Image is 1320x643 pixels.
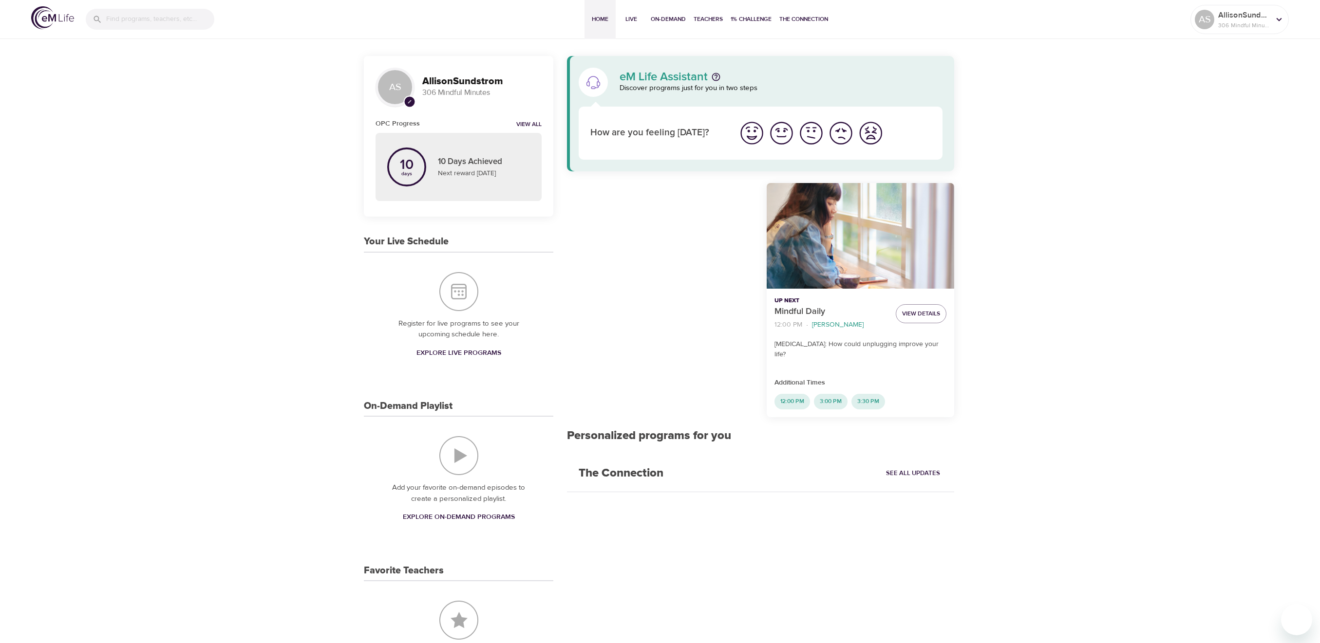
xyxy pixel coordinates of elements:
[1195,10,1214,29] div: AS
[774,318,888,331] nav: breadcrumb
[567,429,954,443] h2: Personalized programs for you
[774,397,810,405] span: 12:00 PM
[439,601,478,640] img: Favorite Teachers
[774,394,810,409] div: 12:00 PM
[31,6,74,29] img: logo
[399,508,519,526] a: Explore On-Demand Programs
[774,320,802,330] p: 12:00 PM
[796,118,826,148] button: I'm feeling ok
[106,9,214,30] input: Find programs, teachers, etc...
[738,120,765,147] img: great
[403,511,515,523] span: Explore On-Demand Programs
[798,120,825,147] img: ok
[438,156,530,168] p: 10 Days Achieved
[902,309,940,319] span: View Details
[364,565,444,576] h3: Favorite Teachers
[383,318,534,340] p: Register for live programs to see your upcoming schedule here.
[774,339,946,360] p: [MEDICAL_DATA]: How could unplugging improve your life?
[806,318,808,331] li: ·
[620,83,943,94] p: Discover programs just for you in two steps
[376,118,420,129] h6: OPC Progress
[400,172,414,176] p: days
[896,304,946,323] button: View Details
[886,468,940,479] span: See All Updates
[620,14,643,24] span: Live
[1218,21,1270,30] p: 306 Mindful Minutes
[590,126,725,140] p: How are you feeling [DATE]?
[1218,9,1270,21] p: AllisonSundstrom
[364,401,453,412] h3: On-Demand Playlist
[439,272,478,311] img: Your Live Schedule
[737,118,767,148] button: I'm feeling great
[851,394,885,409] div: 3:30 PM
[438,168,530,179] p: Next reward [DATE]
[516,121,542,129] a: View all notifications
[383,482,534,504] p: Add your favorite on-demand episodes to create a personalized playlist.
[585,74,601,90] img: eM Life Assistant
[413,344,505,362] a: Explore Live Programs
[856,118,886,148] button: I'm feeling worst
[376,68,415,107] div: AS
[779,14,828,24] span: The Connection
[588,14,612,24] span: Home
[814,397,848,405] span: 3:00 PM
[774,378,946,388] p: Additional Times
[768,120,795,147] img: good
[814,394,848,409] div: 3:00 PM
[767,183,954,289] button: Mindful Daily
[364,236,449,247] h3: Your Live Schedule
[826,118,856,148] button: I'm feeling bad
[620,71,708,83] p: eM Life Assistant
[1281,604,1312,635] iframe: Button to launch messaging window
[774,296,888,305] p: Up Next
[812,320,864,330] p: [PERSON_NAME]
[422,76,542,87] h3: AllisonSundstrom
[651,14,686,24] span: On-Demand
[731,14,772,24] span: 1% Challenge
[694,14,723,24] span: Teachers
[416,347,501,359] span: Explore Live Programs
[400,158,414,172] p: 10
[439,436,478,475] img: On-Demand Playlist
[774,305,888,318] p: Mindful Daily
[851,397,885,405] span: 3:30 PM
[422,87,542,98] p: 306 Mindful Minutes
[828,120,854,147] img: bad
[884,466,943,481] a: See All Updates
[857,120,884,147] img: worst
[567,455,675,492] h2: The Connection
[767,118,796,148] button: I'm feeling good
